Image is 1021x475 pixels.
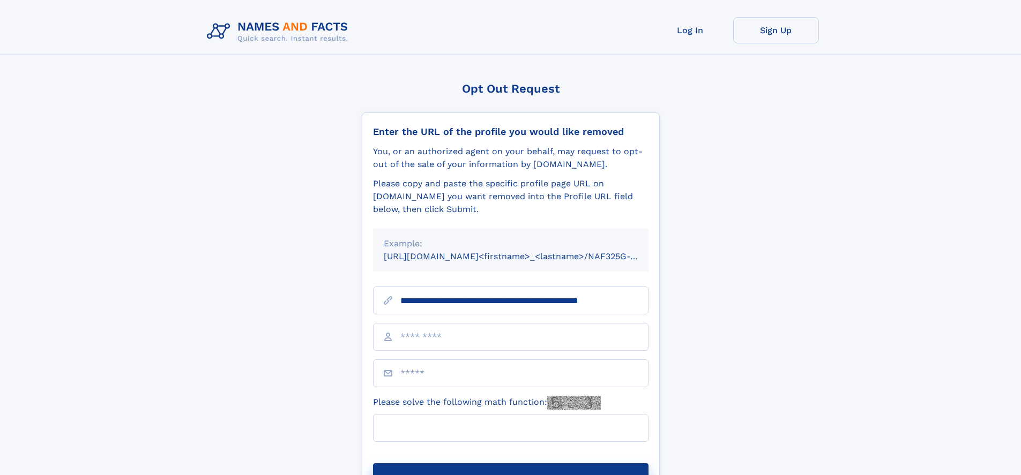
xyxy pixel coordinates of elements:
div: Opt Out Request [362,82,660,95]
div: Example: [384,237,638,250]
div: Please copy and paste the specific profile page URL on [DOMAIN_NAME] you want removed into the Pr... [373,177,649,216]
div: You, or an authorized agent on your behalf, may request to opt-out of the sale of your informatio... [373,145,649,171]
img: Logo Names and Facts [203,17,357,46]
small: [URL][DOMAIN_NAME]<firstname>_<lastname>/NAF325G-xxxxxxxx [384,251,669,261]
a: Log In [647,17,733,43]
label: Please solve the following math function: [373,396,601,410]
div: Enter the URL of the profile you would like removed [373,126,649,138]
a: Sign Up [733,17,819,43]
